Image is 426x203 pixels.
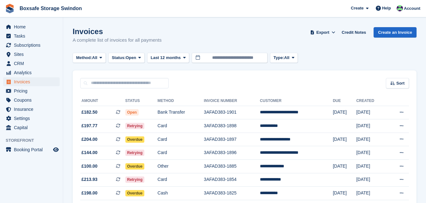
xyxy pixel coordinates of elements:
[14,123,52,132] span: Capital
[204,119,260,133] td: 3AFAD383-1898
[81,149,98,156] span: £144.00
[270,53,298,63] button: Type: All
[356,187,387,200] td: [DATE]
[356,119,387,133] td: [DATE]
[158,133,204,146] td: Card
[356,160,387,173] td: [DATE]
[204,133,260,146] td: 3AFAD383-1897
[81,136,98,143] span: £204.00
[158,187,204,200] td: Cash
[81,122,98,129] span: £197.77
[14,87,52,95] span: Pricing
[125,109,139,116] span: Open
[108,53,145,63] button: Status: Open
[273,55,284,61] span: Type:
[158,160,204,173] td: Other
[14,96,52,104] span: Coupons
[52,146,60,153] a: Preview store
[3,145,60,154] a: menu
[125,163,145,170] span: Overdue
[125,176,145,183] span: Retrying
[333,133,356,146] td: [DATE]
[3,77,60,86] a: menu
[3,123,60,132] a: menu
[333,96,356,106] th: Due
[260,96,333,106] th: Customer
[204,96,260,106] th: Invoice Number
[333,106,356,119] td: [DATE]
[3,50,60,59] a: menu
[333,187,356,200] td: [DATE]
[80,96,125,106] th: Amount
[3,68,60,77] a: menu
[204,187,260,200] td: 3AFAD383-1825
[404,5,420,12] span: Account
[126,55,136,61] span: Open
[356,133,387,146] td: [DATE]
[351,5,363,11] span: Create
[284,55,290,61] span: All
[3,96,60,104] a: menu
[14,114,52,123] span: Settings
[81,190,98,196] span: £198.00
[125,96,158,106] th: Status
[125,190,145,196] span: Overdue
[17,3,84,14] a: Boxsafe Storage Swindon
[14,41,52,50] span: Subscriptions
[14,77,52,86] span: Invoices
[76,55,92,61] span: Method:
[3,114,60,123] a: menu
[333,160,356,173] td: [DATE]
[356,106,387,119] td: [DATE]
[396,80,405,87] span: Sort
[125,136,145,143] span: Overdue
[147,53,189,63] button: Last 12 months
[158,146,204,160] td: Card
[14,105,52,114] span: Insurance
[3,32,60,40] a: menu
[316,29,329,36] span: Export
[204,106,260,119] td: 3AFAD383-1901
[73,27,162,36] h1: Invoices
[81,109,98,116] span: £182.50
[204,146,260,160] td: 3AFAD383-1896
[3,87,60,95] a: menu
[14,50,52,59] span: Sites
[3,105,60,114] a: menu
[5,4,15,13] img: stora-icon-8386f47178a22dfd0bd8f6a31ec36ba5ce8667c1dd55bd0f319d3a0aa187defe.svg
[356,173,387,187] td: [DATE]
[3,59,60,68] a: menu
[125,150,145,156] span: Retrying
[382,5,391,11] span: Help
[3,41,60,50] a: menu
[356,146,387,160] td: [DATE]
[158,119,204,133] td: Card
[158,96,204,106] th: Method
[204,160,260,173] td: 3AFAD383-1885
[309,27,337,38] button: Export
[204,173,260,187] td: 3AFAD383-1854
[151,55,181,61] span: Last 12 months
[73,37,162,44] p: A complete list of invoices for all payments
[14,22,52,31] span: Home
[112,55,126,61] span: Status:
[92,55,98,61] span: All
[14,59,52,68] span: CRM
[73,53,106,63] button: Method: All
[374,27,417,38] a: Create an Invoice
[81,163,98,170] span: £100.00
[125,123,145,129] span: Retrying
[356,96,387,106] th: Created
[14,68,52,77] span: Analytics
[158,106,204,119] td: Bank Transfer
[81,176,98,183] span: £213.93
[14,32,52,40] span: Tasks
[3,22,60,31] a: menu
[397,5,403,11] img: Kim Virabi
[14,145,52,154] span: Booking Portal
[158,173,204,187] td: Card
[6,137,63,144] span: Storefront
[339,27,369,38] a: Credit Notes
